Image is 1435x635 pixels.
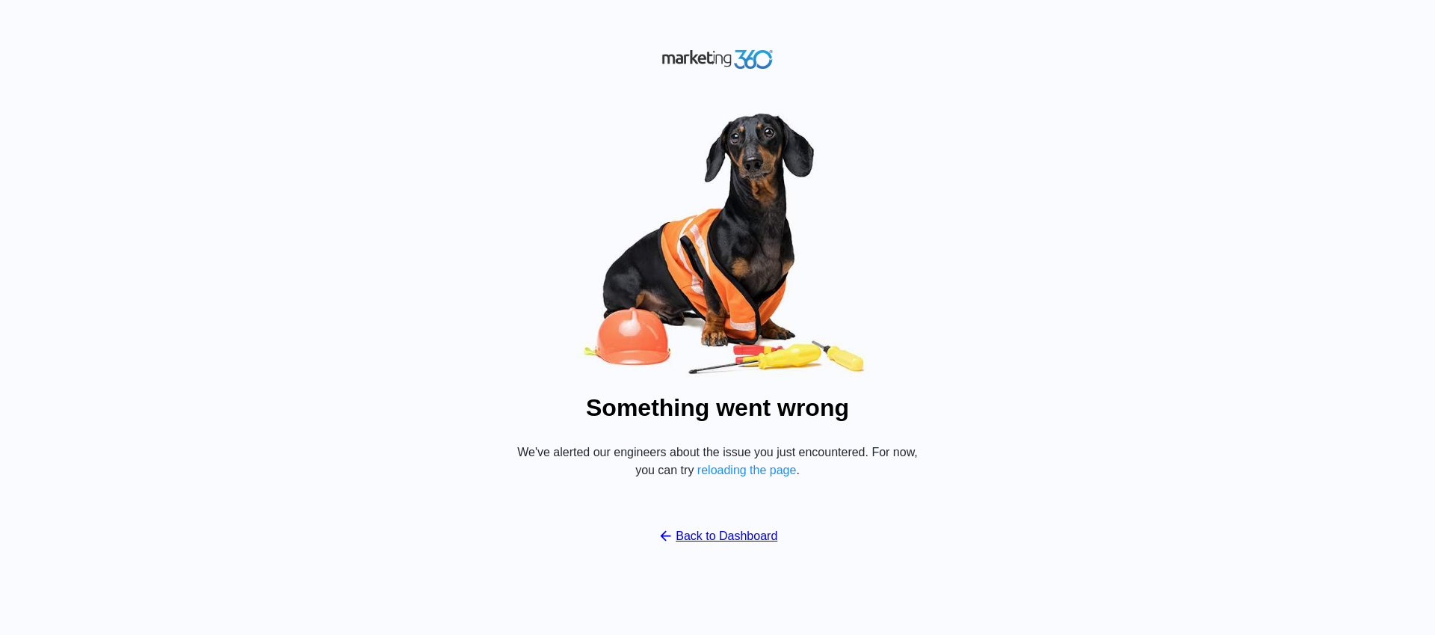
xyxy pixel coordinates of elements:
[661,46,774,73] img: Marketing 360
[697,464,797,477] button: reloading the page
[586,390,849,426] h1: Something went wrong
[508,444,927,479] p: We've alerted our engineers about the issue you just encountered. For now, you can try .
[493,104,942,383] img: Oops
[658,527,778,545] a: Back to Dashboard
